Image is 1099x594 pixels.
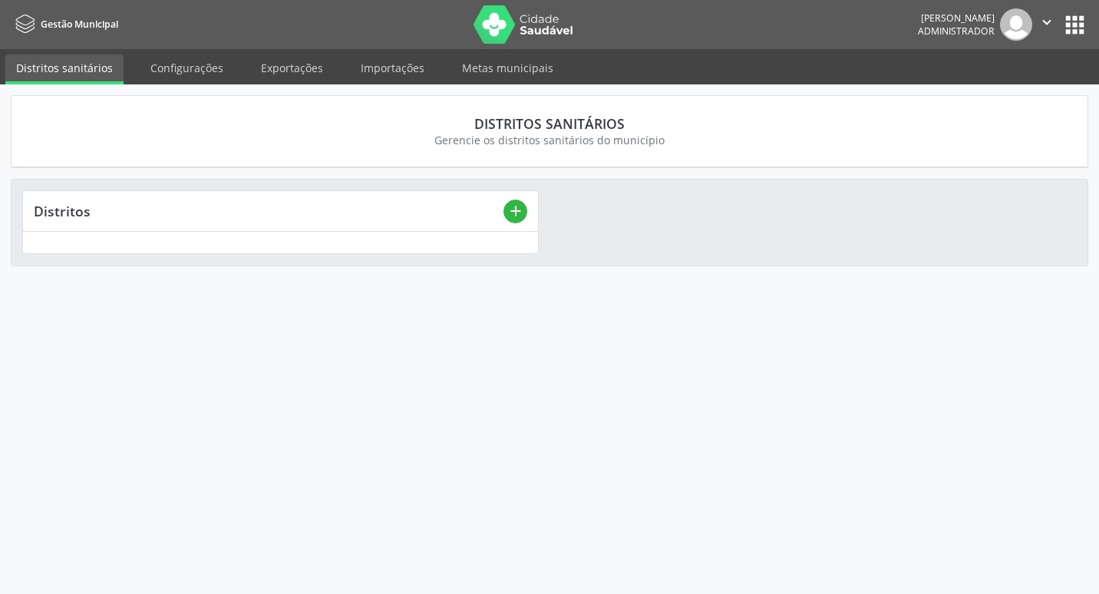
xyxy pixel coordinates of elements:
[350,54,435,81] a: Importações
[34,203,503,219] div: Distritos
[11,12,118,37] a: Gestão Municipal
[1032,8,1061,41] button: 
[41,18,118,31] span: Gestão Municipal
[1038,14,1055,31] i: 
[250,54,334,81] a: Exportações
[5,54,124,84] a: Distritos sanitários
[33,115,1066,132] div: Distritos sanitários
[451,54,564,81] a: Metas municipais
[1061,12,1088,38] button: apps
[33,132,1066,148] div: Gerencie os distritos sanitários do município
[918,25,995,38] span: Administrador
[507,203,524,219] i: add
[1000,8,1032,41] img: img
[503,200,527,223] button: add
[918,12,995,25] div: [PERSON_NAME]
[140,54,234,81] a: Configurações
